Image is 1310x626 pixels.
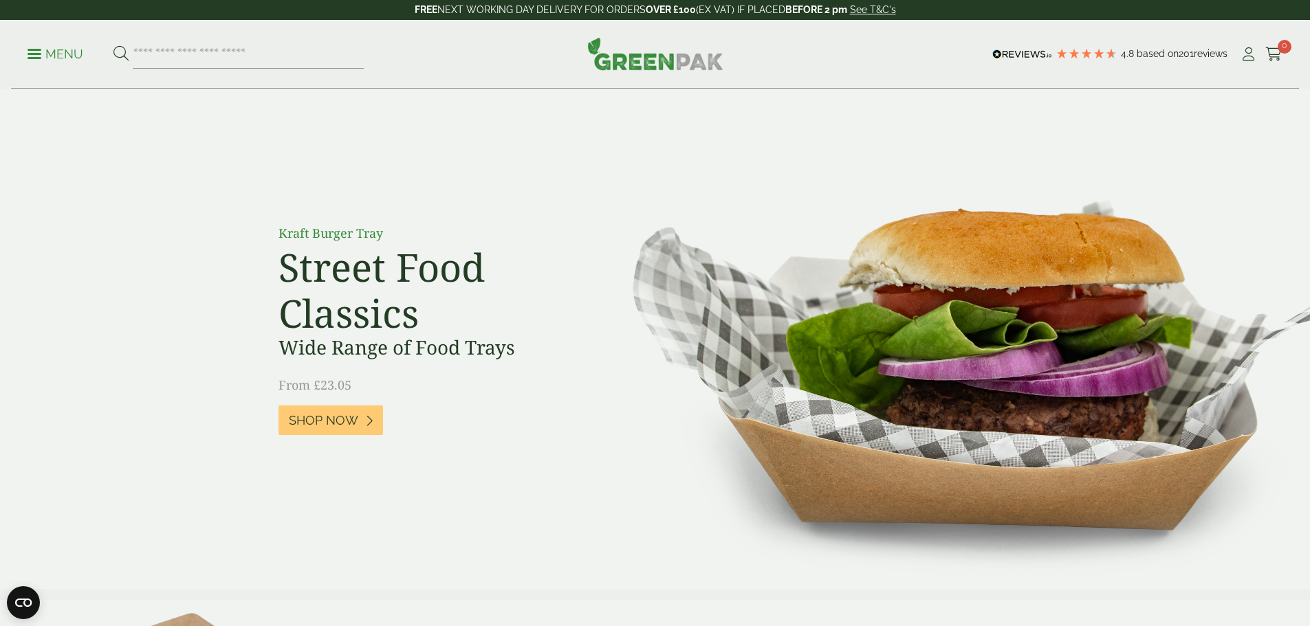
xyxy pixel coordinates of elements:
p: Kraft Burger Tray [279,224,588,243]
img: Street Food Classics [589,89,1310,589]
span: From £23.05 [279,377,351,393]
span: 0 [1278,40,1291,54]
img: REVIEWS.io [992,49,1052,59]
h3: Wide Range of Food Trays [279,336,588,359]
a: Menu [28,46,83,60]
a: See T&C's [850,4,896,15]
span: reviews [1194,48,1227,59]
span: Shop Now [289,413,358,428]
strong: FREE [415,4,437,15]
div: 4.79 Stars [1056,47,1117,60]
strong: BEFORE 2 pm [785,4,847,15]
i: My Account [1240,47,1257,61]
span: 4.8 [1121,48,1137,59]
span: 201 [1179,48,1194,59]
button: Open CMP widget [7,586,40,619]
a: Shop Now [279,405,383,435]
a: 0 [1265,44,1282,65]
span: Based on [1137,48,1179,59]
img: GreenPak Supplies [587,37,723,70]
i: Cart [1265,47,1282,61]
p: Menu [28,46,83,63]
h2: Street Food Classics [279,244,588,336]
strong: OVER £100 [646,4,696,15]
